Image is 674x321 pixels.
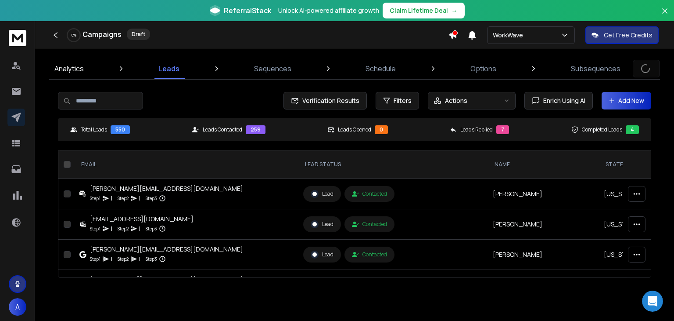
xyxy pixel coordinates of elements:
iframe: Intercom live chat [642,291,663,312]
span: Enrich Using AI [540,96,585,105]
p: Step 1 [90,255,100,263]
p: Step 1 [90,224,100,233]
div: 0 [375,125,388,134]
p: Step 3 [146,224,157,233]
td: [PERSON_NAME] [488,209,599,240]
th: LEAD STATUS [298,150,488,179]
div: [PERSON_NAME][EMAIL_ADDRESS][DOMAIN_NAME] [90,275,243,284]
p: | [139,255,140,263]
th: NAME [488,150,599,179]
a: Sequences [249,58,297,79]
div: [PERSON_NAME][EMAIL_ADDRESS][DOMAIN_NAME] [90,245,243,254]
p: Leads [158,63,179,74]
p: Sequences [254,63,291,74]
div: Contacted [352,221,387,228]
button: Filters [376,92,419,109]
button: Close banner [659,5,670,26]
p: Subsequences [571,63,620,74]
div: Contacted [352,190,387,197]
p: 0 % [72,33,76,38]
p: | [111,224,112,233]
th: EMAIL [74,150,298,179]
span: Filters [394,96,412,105]
td: [US_STATE] [599,240,645,270]
h1: Campaigns [82,29,122,40]
span: ReferralStack [224,5,271,16]
p: Step 3 [146,255,157,263]
td: [US_STATE] [599,179,645,209]
p: Leads Replied [460,126,493,133]
button: Verification Results [283,92,367,109]
p: Step 2 [118,224,129,233]
button: Get Free Credits [585,26,659,44]
p: Get Free Credits [604,31,652,40]
a: Subsequences [566,58,626,79]
a: Schedule [360,58,401,79]
td: [US_STATE] [599,270,645,300]
p: | [111,194,112,203]
p: | [111,255,112,263]
td: [US_STATE] [599,209,645,240]
p: Step 3 [146,194,157,203]
p: Step 2 [118,255,129,263]
td: [PERSON_NAME] [488,240,599,270]
div: [PERSON_NAME][EMAIL_ADDRESS][DOMAIN_NAME] [90,184,243,193]
p: Schedule [366,63,396,74]
button: A [9,298,26,316]
p: | [139,194,140,203]
p: Completed Leads [582,126,622,133]
p: Analytics [54,63,84,74]
button: Enrich Using AI [524,92,593,109]
div: 550 [111,125,130,134]
div: Draft [127,29,150,40]
span: → [452,6,458,15]
div: 7 [496,125,509,134]
p: Leads Contacted [203,126,242,133]
p: Unlock AI-powered affiliate growth [278,6,379,15]
p: WorkWave [493,31,527,40]
button: Claim Lifetime Deal→ [383,3,465,18]
th: State [599,150,645,179]
td: [PERSON_NAME] [488,270,599,300]
div: Lead [311,220,333,228]
div: Contacted [352,251,387,258]
p: Total Leads [81,126,107,133]
div: Lead [311,190,333,198]
a: Options [465,58,502,79]
p: Options [470,63,496,74]
div: Lead [311,251,333,259]
div: 259 [246,125,265,134]
span: Verification Results [299,96,359,105]
a: Leads [153,58,185,79]
div: [EMAIL_ADDRESS][DOMAIN_NAME] [90,215,194,223]
a: Analytics [49,58,89,79]
td: [PERSON_NAME] [488,179,599,209]
div: 4 [626,125,639,134]
p: Step 1 [90,194,100,203]
p: Actions [445,96,467,105]
p: Step 2 [118,194,129,203]
button: Add New [602,92,651,109]
p: | [139,224,140,233]
p: Leads Opened [338,126,371,133]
